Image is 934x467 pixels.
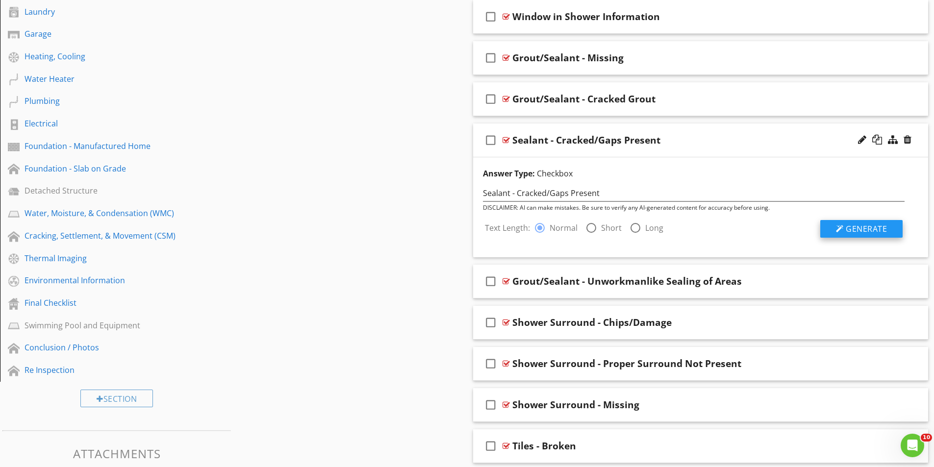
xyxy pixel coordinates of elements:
div: Grout/Sealant - Unworkmanlike Sealing of Areas [512,275,742,287]
div: Section [80,390,153,407]
i: check_box_outline_blank [483,87,499,111]
div: Re Inspection [25,364,187,376]
div: Electrical [25,118,187,129]
div: Thermal Imaging [25,252,187,264]
div: Conclusion / Photos [25,342,187,353]
input: Enter a few words (ex: leaky kitchen faucet) [483,185,905,201]
i: check_box_outline_blank [483,311,499,334]
div: Detached Structure [25,185,187,197]
button: Generate [820,220,903,238]
i: check_box_outline_blank [483,270,499,293]
i: check_box_outline_blank [483,352,499,375]
div: Swimming Pool and Equipment [25,320,187,331]
div: Water Heater [25,73,187,85]
div: Garage [25,28,187,40]
div: Environmental Information [25,274,187,286]
div: Shower Surround - Chips/Damage [512,317,672,328]
div: DISCLAIMER: AI can make mistakes. Be sure to verify any AI-generated content for accuracy before ... [483,203,905,212]
div: Foundation - Slab on Grade [25,163,187,174]
div: Shower Surround - Proper Surround Not Present [512,358,741,369]
div: Foundation - Manufactured Home [25,140,187,152]
i: check_box_outline_blank [483,128,499,152]
div: Heating, Cooling [25,50,187,62]
strong: Answer Type: [483,168,535,179]
label: Text Length: [485,222,534,234]
span: Generate [846,223,887,234]
div: Window in Shower Information [512,11,660,23]
span: Checkbox [537,168,573,179]
label: Normal [550,223,578,233]
label: Short [601,223,622,233]
div: Shower Surround - Missing [512,399,639,411]
div: Grout/Sealant - Missing [512,52,624,64]
div: Laundry [25,6,187,18]
div: Water, Moisture, & Condensation (WMC) [25,207,187,219]
div: Grout/Sealant - Cracked Grout [512,93,656,105]
iframe: Intercom live chat [901,434,924,457]
i: check_box_outline_blank [483,393,499,417]
div: Cracking, Settlement, & Movement (CSM) [25,230,187,242]
div: Tiles - Broken [512,440,576,452]
div: Final Checklist [25,297,187,309]
span: 10 [921,434,932,442]
label: Long [645,223,663,233]
i: check_box_outline_blank [483,5,499,28]
i: check_box_outline_blank [483,434,499,458]
div: Sealant - Cracked/Gaps Present [512,134,660,146]
div: Plumbing [25,95,187,107]
i: check_box_outline_blank [483,46,499,70]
